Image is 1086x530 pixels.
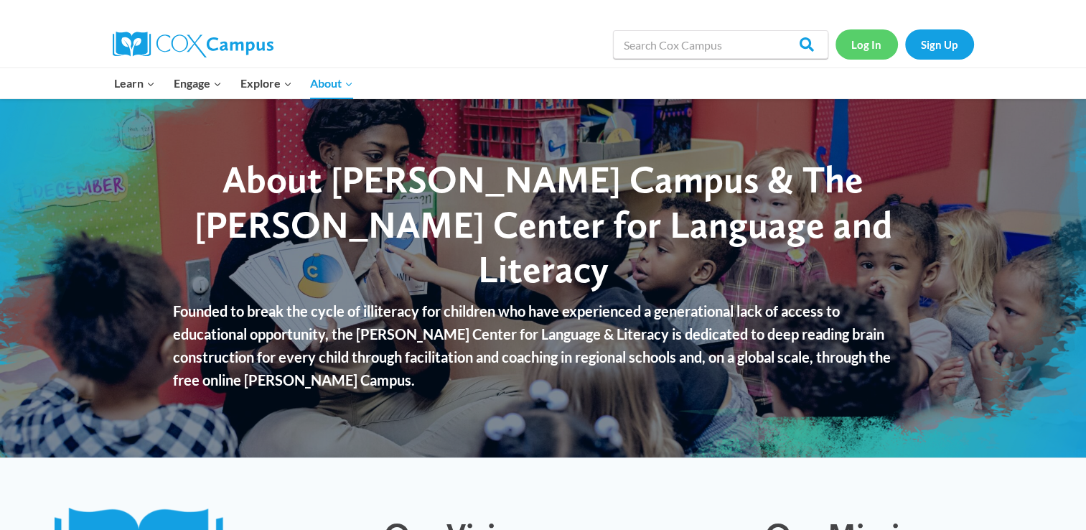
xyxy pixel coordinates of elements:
span: About [PERSON_NAME] Campus & The [PERSON_NAME] Center for Language and Literacy [195,157,892,292]
input: Search Cox Campus [613,30,828,59]
button: Child menu of About [301,68,362,98]
button: Child menu of Engage [164,68,231,98]
button: Child menu of Explore [231,68,301,98]
a: Sign Up [905,29,974,59]
p: Founded to break the cycle of illiteracy for children who have experienced a generational lack of... [173,299,913,391]
nav: Secondary Navigation [835,29,974,59]
button: Child menu of Learn [106,68,165,98]
a: Log In [835,29,898,59]
img: Cox Campus [113,32,273,57]
nav: Primary Navigation [106,68,362,98]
